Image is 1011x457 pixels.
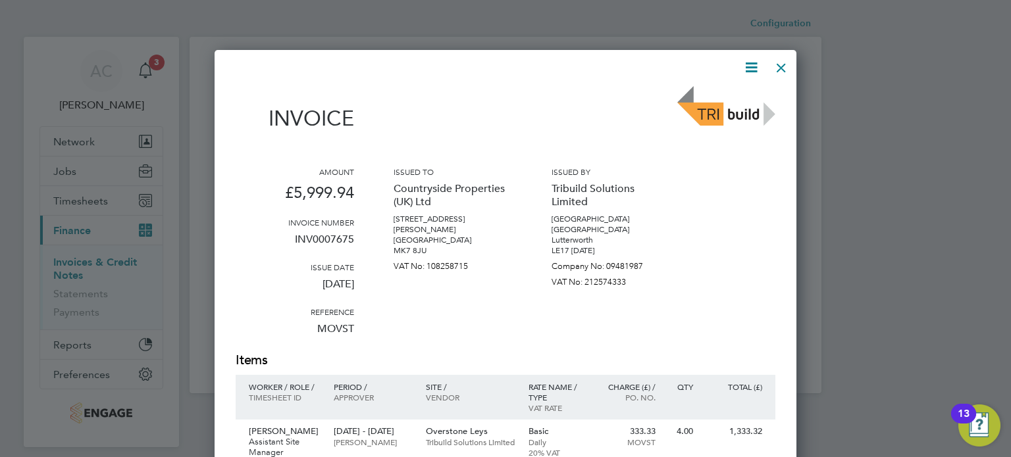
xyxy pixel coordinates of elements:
[236,262,354,272] h3: Issue date
[552,235,670,245] p: Lutterworth
[958,404,1000,446] button: Open Resource Center, 13 new notifications
[394,214,512,224] p: [STREET_ADDRESS]
[334,392,412,402] p: Approver
[236,317,354,351] p: MOVST
[669,381,693,392] p: QTY
[529,381,586,402] p: Rate name / type
[426,426,515,437] p: Overstone Leys
[706,381,762,392] p: Total (£)
[598,381,656,392] p: Charge (£) /
[236,177,354,217] p: £5,999.94
[249,426,321,437] p: [PERSON_NAME]
[677,86,775,126] img: tribuildsolutions-logo-remittance.png
[426,437,515,447] p: Tribuild Solutions Limited
[552,166,670,177] h3: Issued by
[706,426,762,437] p: 1,333.32
[394,166,512,177] h3: Issued to
[236,217,354,228] h3: Invoice number
[394,177,512,214] p: Countryside Properties (UK) Ltd
[236,306,354,317] h3: Reference
[669,426,693,437] p: 4.00
[552,245,670,256] p: LE17 [DATE]
[236,166,354,177] h3: Amount
[236,351,775,370] h2: Items
[598,437,656,447] p: MOVST
[958,414,970,431] div: 13
[236,228,354,262] p: INV0007675
[236,272,354,306] p: [DATE]
[334,437,412,447] p: [PERSON_NAME]
[529,402,586,413] p: VAT rate
[426,381,515,392] p: Site /
[249,381,321,392] p: Worker / Role /
[598,392,656,402] p: Po. No.
[394,224,512,245] p: [PERSON_NAME][GEOGRAPHIC_DATA]
[236,106,354,131] h1: Invoice
[249,392,321,402] p: Timesheet ID
[552,256,670,272] p: Company No: 09481987
[552,214,670,224] p: [GEOGRAPHIC_DATA]
[529,437,586,447] p: Daily
[552,224,670,235] p: [GEOGRAPHIC_DATA]
[394,256,512,272] p: VAT No: 108258715
[552,177,670,214] p: Tribuild Solutions Limited
[334,381,412,392] p: Period /
[426,392,515,402] p: Vendor
[529,426,586,437] p: Basic
[394,245,512,256] p: MK7 8JU
[552,272,670,287] p: VAT No: 212574333
[598,426,656,437] p: 333.33
[334,426,412,437] p: [DATE] - [DATE]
